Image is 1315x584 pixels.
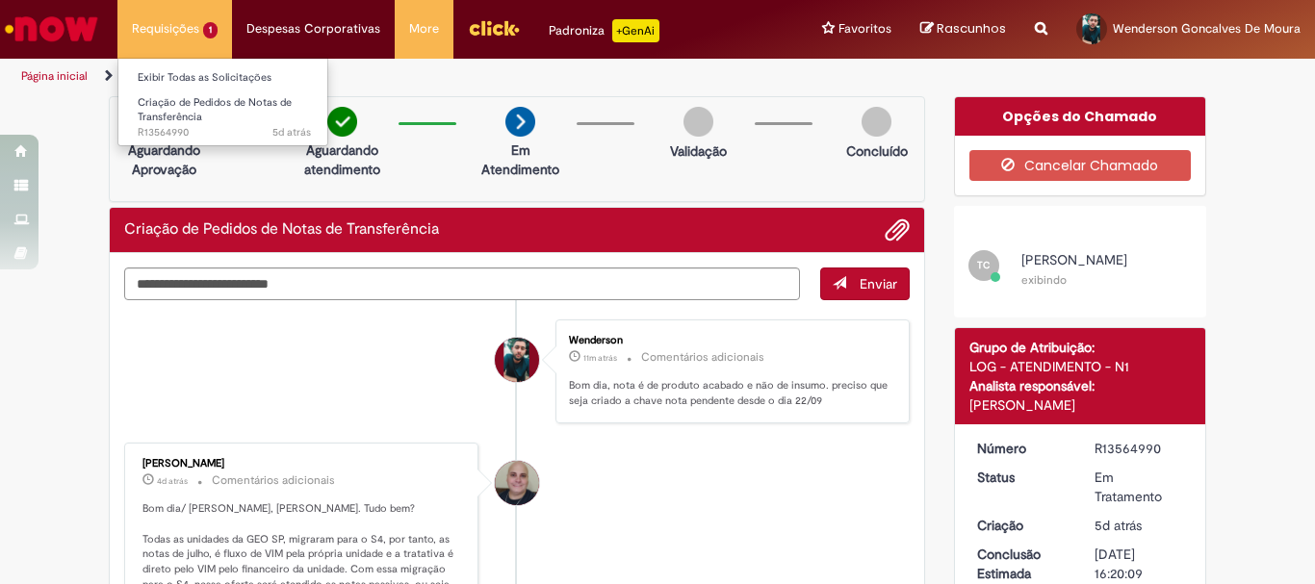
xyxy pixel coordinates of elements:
p: Aguardando atendimento [296,140,389,179]
span: 1 [203,22,218,38]
dt: Conclusão Estimada [963,545,1081,583]
span: 5d atrás [1095,517,1142,534]
span: Favoritos [838,19,891,38]
span: Enviar [860,275,897,292]
div: Analista responsável: [969,376,1192,395]
span: 4d atrás [157,475,188,487]
small: Comentários adicionais [212,472,335,489]
img: check-circle-green.png [327,107,357,137]
div: Wenderson [495,338,539,382]
button: Cancelar Chamado [969,150,1192,181]
p: Em Atendimento [474,140,567,179]
img: click_logo_yellow_360x200.png [468,13,520,42]
div: [PERSON_NAME] [969,395,1192,415]
a: Página inicial [21,68,88,84]
dt: Número [963,439,1081,458]
span: Criação de Pedidos de Notas de Transferência [138,95,292,125]
p: Aguardando Aprovação [117,140,211,179]
time: 25/09/2025 16:54:37 [157,475,188,487]
span: Requisições [132,19,199,38]
time: 29/09/2025 09:14:46 [583,352,617,364]
span: Rascunhos [937,19,1006,38]
ul: Requisições [117,58,328,146]
span: TC [977,259,990,271]
span: Despesas Corporativas [246,19,380,38]
div: LOG - ATENDIMENTO - N1 [969,357,1192,376]
span: More [409,19,439,38]
textarea: Digite sua mensagem aqui... [124,267,800,300]
div: Opções do Chamado [955,97,1206,136]
button: Adicionar anexos [885,217,910,242]
p: Validação [670,141,727,161]
button: Enviar [820,267,910,300]
a: Rascunhos [920,20,1006,38]
div: [PERSON_NAME] [142,458,463,470]
span: 5d atrás [272,125,311,140]
img: arrow-next.png [505,107,535,137]
div: Grupo de Atribuição: [969,338,1192,357]
small: Comentários adicionais [641,349,764,366]
p: Concluído [846,141,908,161]
a: Exibir Todas as Solicitações [118,67,330,89]
div: Leonardo Manoel De Souza [495,461,539,505]
img: img-circle-grey.png [862,107,891,137]
div: R13564990 [1095,439,1184,458]
span: [PERSON_NAME] [1021,251,1127,268]
small: exibindo [1021,272,1067,288]
dt: Criação [963,516,1081,535]
dt: Status [963,468,1081,487]
div: [DATE] 16:20:09 [1095,545,1184,583]
a: Aberto R13564990 : Criação de Pedidos de Notas de Transferência [118,92,330,134]
div: 25/09/2025 07:17:18 [1095,516,1184,535]
div: Em Tratamento [1095,468,1184,506]
h2: Criação de Pedidos de Notas de Transferência Histórico de tíquete [124,221,439,239]
div: Padroniza [549,19,659,42]
span: R13564990 [138,125,311,140]
img: img-circle-grey.png [683,107,713,137]
span: 11m atrás [583,352,617,364]
img: ServiceNow [2,10,101,48]
span: Wenderson Goncalves De Moura [1113,20,1301,37]
time: 25/09/2025 07:17:18 [1095,517,1142,534]
ul: Trilhas de página [14,59,863,94]
p: Bom dia, nota é de produto acabado e não de insumo. preciso que seja criado a chave nota pendente... [569,378,890,408]
p: +GenAi [612,19,659,42]
time: 25/09/2025 07:17:20 [272,125,311,140]
div: Wenderson [569,335,890,346]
